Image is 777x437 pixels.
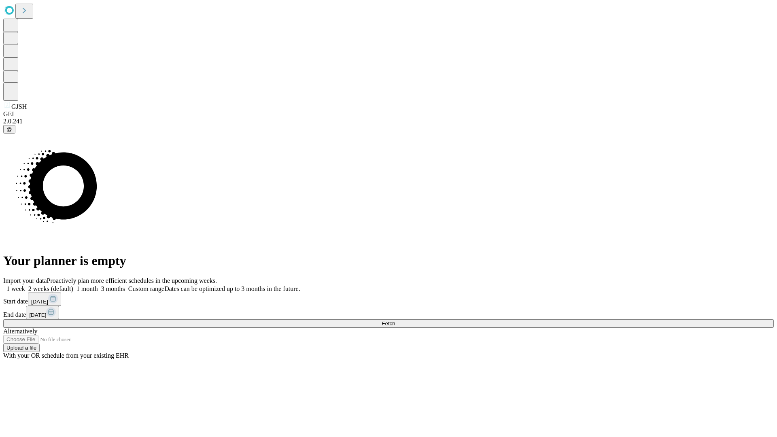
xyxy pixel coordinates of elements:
span: 1 week [6,285,25,292]
span: 3 months [101,285,125,292]
span: @ [6,126,12,132]
div: End date [3,306,774,319]
span: Import your data [3,277,47,284]
span: 2 weeks (default) [28,285,73,292]
div: GEI [3,110,774,118]
button: Fetch [3,319,774,328]
span: Custom range [128,285,164,292]
span: With your OR schedule from your existing EHR [3,352,129,359]
span: Fetch [382,320,395,327]
span: GJSH [11,103,27,110]
button: [DATE] [26,306,59,319]
span: 1 month [76,285,98,292]
button: [DATE] [28,293,61,306]
span: Dates can be optimized up to 3 months in the future. [164,285,300,292]
div: Start date [3,293,774,306]
span: Proactively plan more efficient schedules in the upcoming weeks. [47,277,217,284]
h1: Your planner is empty [3,253,774,268]
span: Alternatively [3,328,37,335]
button: Upload a file [3,344,40,352]
span: [DATE] [31,299,48,305]
span: [DATE] [29,312,46,318]
div: 2.0.241 [3,118,774,125]
button: @ [3,125,15,134]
